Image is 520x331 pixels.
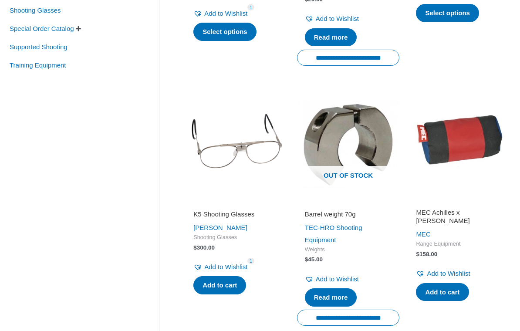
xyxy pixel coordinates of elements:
span: Add to Wishlist [316,15,359,23]
a: Out of stock [297,90,400,193]
a: Select options for “Knobloch Nose Piece” [193,23,257,41]
a: MEC Achilles x [PERSON_NAME] [416,209,503,229]
h2: Barrel weight 70g [305,210,392,219]
a: Select options for “Distance Kit” [416,4,479,23]
a: Add to Wishlist [193,261,247,274]
a: Add to Wishlist [416,268,470,280]
span: Out of stock [304,166,393,186]
img: MEC Achilles x Thrasher [408,90,511,193]
span: Weights [305,247,392,254]
a: K5 Shooting Glasses [193,210,280,222]
h2: K5 Shooting Glasses [193,210,280,219]
a: Add to Wishlist [305,274,359,286]
a: TEC-HRO Shooting Equipment [305,224,362,244]
a: Barrel weight 70g [305,210,392,222]
iframe: Customer reviews powered by Trustpilot [416,198,503,209]
span: Add to Wishlist [427,270,470,277]
a: Add to Wishlist [193,8,247,20]
a: Add to cart: “MEC Achilles x Thrasher” [416,284,469,302]
a: MEC [416,231,430,238]
img: K5 Shooting Glasses [186,90,288,193]
span: Add to Wishlist [204,10,247,17]
bdi: 45.00 [305,257,323,263]
a: Read more about “Barrel weight 70g” [305,289,357,307]
span: Shooting Glasses [9,3,62,18]
a: Special Order Catalog [9,25,75,32]
span: Training Equipment [9,58,67,73]
span: Range Equipment [416,241,503,248]
bdi: 158.00 [416,251,437,258]
span: Special Order Catalog [9,22,75,37]
iframe: Customer reviews powered by Trustpilot [193,198,280,209]
bdi: 300.00 [193,245,215,251]
span: $ [416,251,419,258]
a: Supported Shooting [9,43,68,51]
span: Add to Wishlist [204,263,247,271]
iframe: Customer reviews powered by Trustpilot [305,198,392,209]
span: 1 [247,258,254,265]
h2: MEC Achilles x [PERSON_NAME] [416,209,503,226]
span: Shooting Glasses [193,234,280,242]
span: 1 [247,5,254,11]
span: $ [193,245,197,251]
span: $ [305,257,308,263]
a: Shooting Glasses [9,7,62,14]
span: Supported Shooting [9,40,68,55]
a: Read more about “TECHRO Match Box” [305,29,357,47]
a: Training Equipment [9,61,67,68]
a: Add to Wishlist [305,13,359,25]
span: Add to Wishlist [316,276,359,283]
span:  [76,26,81,32]
a: [PERSON_NAME] [193,224,247,232]
img: Barrel weight 70g [297,90,400,193]
a: Add to cart: “K5 Shooting Glasses” [193,277,246,295]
